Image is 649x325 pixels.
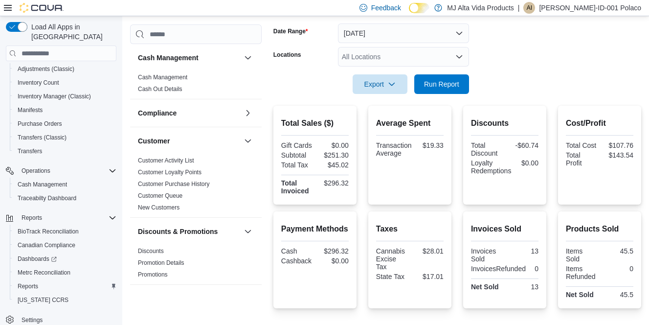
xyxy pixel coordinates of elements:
button: Inventory Count [10,76,120,90]
span: Inventory Manager (Classic) [18,93,91,100]
p: [PERSON_NAME]-ID-001 Polaco [539,2,641,14]
div: Total Discount [471,141,503,157]
button: Purchase Orders [10,117,120,131]
div: Transaction Average [376,141,412,157]
div: Loyalty Redemptions [471,159,512,175]
div: Subtotal [281,151,313,159]
span: Washington CCRS [14,294,116,306]
div: $17.01 [412,273,444,280]
a: Discounts [138,248,164,255]
div: -$60.74 [507,141,538,149]
span: Run Report [424,79,459,89]
button: Operations [2,164,120,178]
span: Transfers (Classic) [18,134,67,141]
strong: Total Invoiced [281,179,309,195]
a: Cash Management [14,179,71,190]
span: Cash Out Details [138,85,182,93]
span: Load All Apps in [GEOGRAPHIC_DATA] [27,22,116,42]
label: Locations [273,51,301,59]
div: State Tax [376,273,408,280]
span: Export [358,74,402,94]
button: Reports [10,279,120,293]
span: Metrc Reconciliation [14,267,116,279]
div: 0 [602,265,633,273]
div: 13 [507,283,538,291]
a: Canadian Compliance [14,239,79,251]
h3: Discounts & Promotions [138,227,218,236]
h2: Cost/Profit [566,117,633,129]
span: Settings [22,316,43,324]
span: Reports [18,282,38,290]
div: $0.00 [515,159,538,167]
h2: Total Sales ($) [281,117,349,129]
div: Items Refunded [566,265,598,280]
img: Cova [20,3,64,13]
span: Reports [18,212,116,224]
span: Transfers (Classic) [14,132,116,143]
h3: Compliance [138,108,177,118]
button: Transfers [10,144,120,158]
span: Purchase Orders [14,118,116,130]
a: Transfers (Classic) [14,132,70,143]
span: Reports [22,214,42,222]
div: InvoicesRefunded [471,265,526,273]
span: Manifests [14,104,116,116]
button: Cash Management [10,178,120,191]
a: Manifests [14,104,46,116]
button: Compliance [138,108,240,118]
div: 45.5 [602,247,633,255]
span: Operations [22,167,50,175]
span: Dashboards [14,253,116,265]
div: $107.76 [602,141,633,149]
a: Dashboards [10,252,120,266]
a: [US_STATE] CCRS [14,294,72,306]
div: $296.32 [317,247,349,255]
span: Customer Queue [138,192,182,200]
h2: Taxes [376,223,444,235]
a: Cash Out Details [138,86,182,93]
button: Adjustments (Classic) [10,62,120,76]
a: Inventory Manager (Classic) [14,91,95,102]
span: Traceabilty Dashboard [14,192,116,204]
span: Promotion Details [138,259,184,267]
div: Total Cost [566,141,598,149]
div: $296.32 [317,179,349,187]
div: $143.54 [602,151,633,159]
button: Cash Management [242,52,254,64]
span: Canadian Compliance [18,241,75,249]
strong: Net Sold [566,291,594,299]
button: Discounts & Promotions [242,226,254,237]
a: Customer Purchase History [138,181,210,187]
a: Inventory Count [14,77,63,89]
button: Canadian Compliance [10,238,120,252]
div: $251.30 [317,151,349,159]
button: Discounts & Promotions [138,227,240,236]
span: New Customers [138,204,179,211]
div: Cash Management [130,71,262,99]
button: Compliance [242,107,254,119]
label: Date Range [273,27,308,35]
span: Reports [14,280,116,292]
span: Discounts [138,247,164,255]
h3: Customer [138,136,170,146]
span: Traceabilty Dashboard [18,194,76,202]
button: Transfers (Classic) [10,131,120,144]
button: BioTrack Reconciliation [10,225,120,238]
div: Items Sold [566,247,598,263]
span: Cash Management [18,181,67,188]
p: MJ Alta Vida Products [447,2,514,14]
h2: Average Spent [376,117,444,129]
span: Adjustments (Classic) [18,65,74,73]
h3: Cash Management [138,53,199,63]
button: Export [353,74,407,94]
span: Dashboards [18,255,57,263]
div: $19.33 [415,141,443,149]
div: Cannabis Excise Tax [376,247,408,271]
div: Total Profit [566,151,598,167]
a: Customer Activity List [138,157,194,164]
strong: Net Sold [471,283,499,291]
button: Metrc Reconciliation [10,266,120,279]
p: | [518,2,520,14]
button: Inventory Manager (Classic) [10,90,120,103]
span: Transfers [14,145,116,157]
